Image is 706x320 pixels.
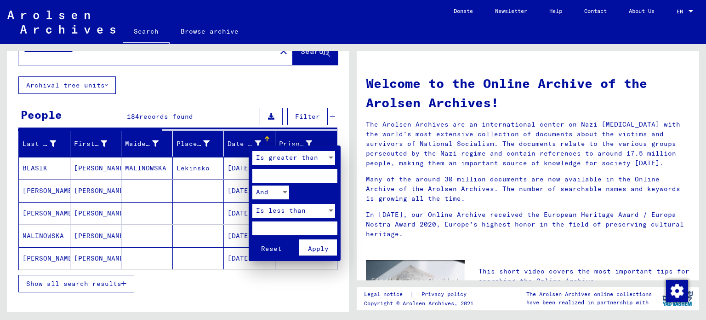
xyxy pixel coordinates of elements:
[256,188,268,196] span: And
[261,244,282,253] span: Reset
[256,153,318,162] span: Is greater than
[252,239,290,256] button: Reset
[308,244,329,253] span: Apply
[666,279,688,302] div: Change consent
[256,206,306,215] span: Is less than
[299,239,337,256] button: Apply
[666,280,688,302] img: Change consent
